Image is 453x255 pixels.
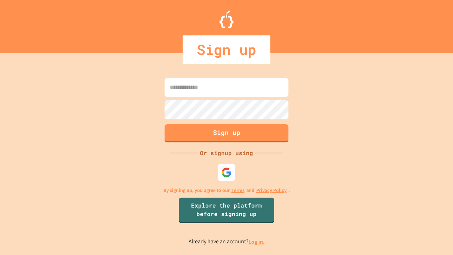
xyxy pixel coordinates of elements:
[164,187,290,194] p: By signing up, you agree to our and .
[248,238,265,245] a: Log in.
[219,11,234,28] img: Logo.svg
[183,35,270,64] div: Sign up
[198,149,255,157] div: Or signup using
[189,237,265,246] p: Already have an account?
[221,167,232,178] img: google-icon.svg
[256,187,287,194] a: Privacy Policy
[231,187,245,194] a: Terms
[179,198,274,223] a: Explore the platform before signing up
[165,124,288,142] button: Sign up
